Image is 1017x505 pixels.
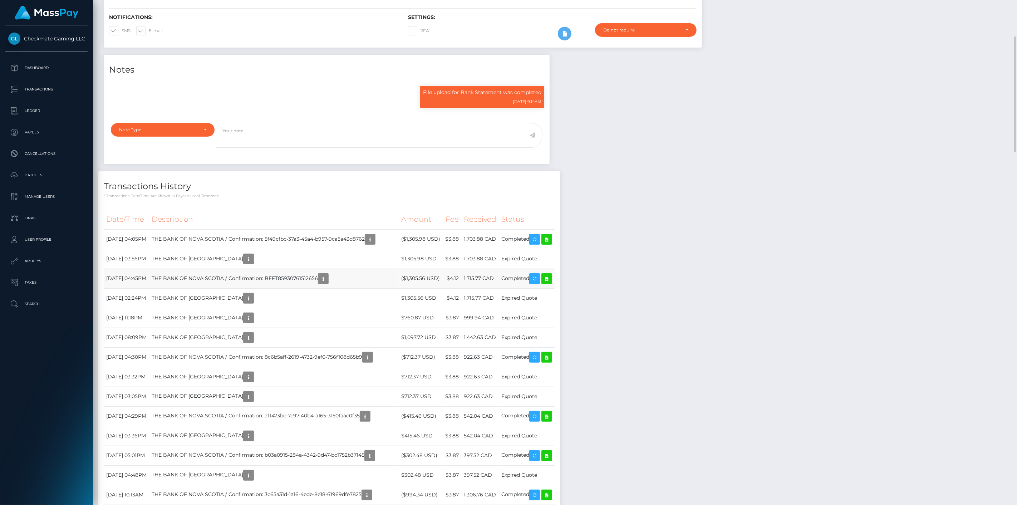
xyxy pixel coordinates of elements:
td: 1,703.88 CAD [461,229,499,249]
td: THE BANK OF NOVA SCOTIA / Confirmation: 3c65a31d-1a16-4ede-8e18-61969dfe7825 [149,485,399,505]
p: Payees [8,127,85,138]
td: [DATE] 03:36PM [104,426,149,446]
td: ($302.48 USD) [399,446,443,465]
label: SMS [109,26,131,35]
div: Do not require [603,27,680,33]
p: Transactions [8,84,85,95]
p: User Profile [8,234,85,245]
td: $3.88 [443,249,461,269]
td: $4.12 [443,288,461,308]
p: API Keys [8,256,85,266]
h6: Notifications: [109,14,397,20]
a: Transactions [5,80,88,98]
p: Batches [8,170,85,181]
td: $3.87 [443,328,461,347]
td: 397.52 CAD [461,465,499,485]
span: Checkmate Gaming LLC [5,35,88,42]
td: $3.87 [443,465,461,485]
h6: Settings: [408,14,696,20]
td: THE BANK OF [GEOGRAPHIC_DATA] [149,249,399,269]
td: THE BANK OF [GEOGRAPHIC_DATA] [149,465,399,485]
td: ($1,305.98 USD) [399,229,443,249]
label: 2FA [408,26,429,35]
th: Date/Time [104,210,149,229]
a: Search [5,295,88,313]
a: Links [5,209,88,227]
td: 542.04 CAD [461,426,499,446]
td: Completed [499,446,555,465]
td: $3.88 [443,367,461,387]
td: [DATE] 04:05PM [104,229,149,249]
button: Note Type [111,123,215,137]
img: MassPay Logo [15,6,78,20]
td: $415.46 USD [399,426,443,446]
td: THE BANK OF [GEOGRAPHIC_DATA] [149,288,399,308]
a: Manage Users [5,188,88,206]
td: Expired Quote [499,367,555,387]
td: $3.88 [443,347,461,367]
th: Status [499,210,555,229]
td: $3.87 [443,308,461,328]
td: ($1,305.56 USD) [399,269,443,288]
td: [DATE] 04:48PM [104,465,149,485]
td: $760.87 USD [399,308,443,328]
th: Amount [399,210,443,229]
a: API Keys [5,252,88,270]
td: Completed [499,485,555,505]
img: Checkmate Gaming LLC [8,33,20,45]
a: Payees [5,123,88,141]
td: $4.12 [443,269,461,288]
td: THE BANK OF NOVA SCOTIA / Confirmation: BEFT85930761512656 [149,269,399,288]
td: 1,715.77 CAD [461,269,499,288]
td: ($712.37 USD) [399,347,443,367]
td: [DATE] 11:18PM [104,308,149,328]
th: Received [461,210,499,229]
th: Description [149,210,399,229]
a: Dashboard [5,59,88,77]
td: 1,442.63 CAD [461,328,499,347]
td: Expired Quote [499,249,555,269]
td: $1,305.98 USD [399,249,443,269]
label: E-mail [136,26,163,35]
td: $3.88 [443,229,461,249]
td: THE BANK OF NOVA SCOTIA / Confirmation: 8c6b5aff-2619-4732-9ef0-756f108d65b9 [149,347,399,367]
td: 1,703.88 CAD [461,249,499,269]
td: THE BANK OF NOVA SCOTIA / Confirmation: b03a0915-284a-4342-9d47-bc1752b37145 [149,446,399,465]
th: Fee [443,210,461,229]
td: [DATE] 04:45PM [104,269,149,288]
p: Manage Users [8,191,85,202]
td: 1,715.77 CAD [461,288,499,308]
p: Taxes [8,277,85,288]
td: [DATE] 05:01PM [104,446,149,465]
a: User Profile [5,231,88,249]
p: Links [8,213,85,224]
button: Do not require [595,23,697,37]
td: 999.94 CAD [461,308,499,328]
td: [DATE] 03:32PM [104,367,149,387]
td: 397.52 CAD [461,446,499,465]
a: Cancellations [5,145,88,163]
td: Expired Quote [499,328,555,347]
td: $3.88 [443,387,461,406]
td: 1,306.76 CAD [461,485,499,505]
p: Search [8,299,85,309]
td: Expired Quote [499,426,555,446]
td: $3.87 [443,446,461,465]
td: [DATE] 03:56PM [104,249,149,269]
td: $1,097.72 USD [399,328,443,347]
td: ($415.46 USD) [399,406,443,426]
td: Completed [499,347,555,367]
td: $3.88 [443,426,461,446]
h4: Notes [109,64,544,76]
td: $3.87 [443,485,461,505]
td: $1,305.56 USD [399,288,443,308]
td: Completed [499,269,555,288]
td: Expired Quote [499,288,555,308]
td: [DATE] 02:24PM [104,288,149,308]
td: Expired Quote [499,308,555,328]
td: [DATE] 04:30PM [104,347,149,367]
td: [DATE] 08:09PM [104,328,149,347]
td: 922.63 CAD [461,367,499,387]
h4: Transactions History [104,180,555,193]
td: Expired Quote [499,387,555,406]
